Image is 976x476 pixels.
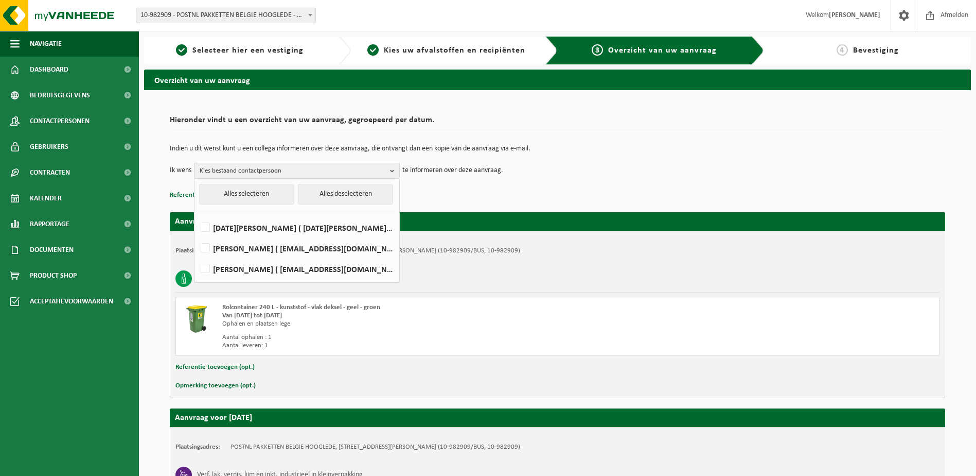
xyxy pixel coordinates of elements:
button: Opmerking toevoegen (opt.) [175,379,256,393]
td: POSTNL PAKKETTEN BELGIE HOOGLEDE, [STREET_ADDRESS][PERSON_NAME] (10-982909/BUS, 10-982909) [230,443,520,451]
span: Product Shop [30,263,77,288]
button: Referentie toevoegen (opt.) [175,361,255,374]
span: Contactpersonen [30,108,90,134]
strong: Plaatsingsadres: [175,444,220,450]
button: Referentie toevoegen (opt.) [170,189,249,202]
span: Bedrijfsgegevens [30,82,90,108]
p: te informeren over deze aanvraag. [402,163,503,178]
a: 1Selecteer hier een vestiging [149,44,330,57]
div: Ophalen en plaatsen lege [222,320,599,328]
span: Documenten [30,237,74,263]
span: Selecteer hier een vestiging [192,46,304,55]
span: Navigatie [30,31,62,57]
span: Bevestiging [853,46,899,55]
button: Alles deselecteren [298,184,393,205]
h2: Overzicht van uw aanvraag [144,70,971,90]
span: Acceptatievoorwaarden [30,288,113,314]
strong: Van [DATE] tot [DATE] [222,312,282,319]
a: 2Kies uw afvalstoffen en recipiënten [356,44,537,57]
span: Rolcontainer 240 L - kunststof - vlak deksel - geel - groen [222,304,380,311]
span: Kies bestaand contactpersoon [200,163,386,179]
strong: Aanvraag voor [DATE] [175,217,252,226]
div: Aantal ophalen : 1 [222,333,599,342]
span: Gebruikers [30,134,68,160]
span: 1 [176,44,187,56]
button: Kies bestaand contactpersoon [194,163,400,178]
span: Kies uw afvalstoffen en recipiënten [384,46,525,55]
div: Aantal leveren: 1 [222,342,599,350]
span: 10-982909 - POSTNL PAKKETTEN BELGIE HOOGLEDE - HOOGLEDE [136,8,315,23]
span: 4 [837,44,848,56]
span: 2 [367,44,379,56]
strong: Plaatsingsadres: [175,247,220,254]
label: [PERSON_NAME] ( [EMAIL_ADDRESS][DOMAIN_NAME] ) [199,241,394,256]
span: Kalender [30,185,62,211]
span: 3 [592,44,603,56]
span: Dashboard [30,57,68,82]
p: Indien u dit wenst kunt u een collega informeren over deze aanvraag, die ontvangt dan een kopie v... [170,145,945,152]
p: Ik wens [170,163,191,178]
button: Alles selecteren [199,184,294,205]
label: [PERSON_NAME] ( [EMAIL_ADDRESS][DOMAIN_NAME] ) [199,261,394,277]
span: Overzicht van uw aanvraag [608,46,717,55]
strong: [PERSON_NAME] [829,11,880,19]
span: Rapportage [30,211,69,237]
h2: Hieronder vindt u een overzicht van uw aanvraag, gegroepeerd per datum. [170,116,945,130]
label: [DATE][PERSON_NAME] ( [DATE][PERSON_NAME][EMAIL_ADDRESS][DOMAIN_NAME] ) [199,220,394,235]
span: Contracten [30,160,70,185]
strong: Aanvraag voor [DATE] [175,414,252,422]
img: WB-0240-HPE-GN-50.png [181,303,212,334]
